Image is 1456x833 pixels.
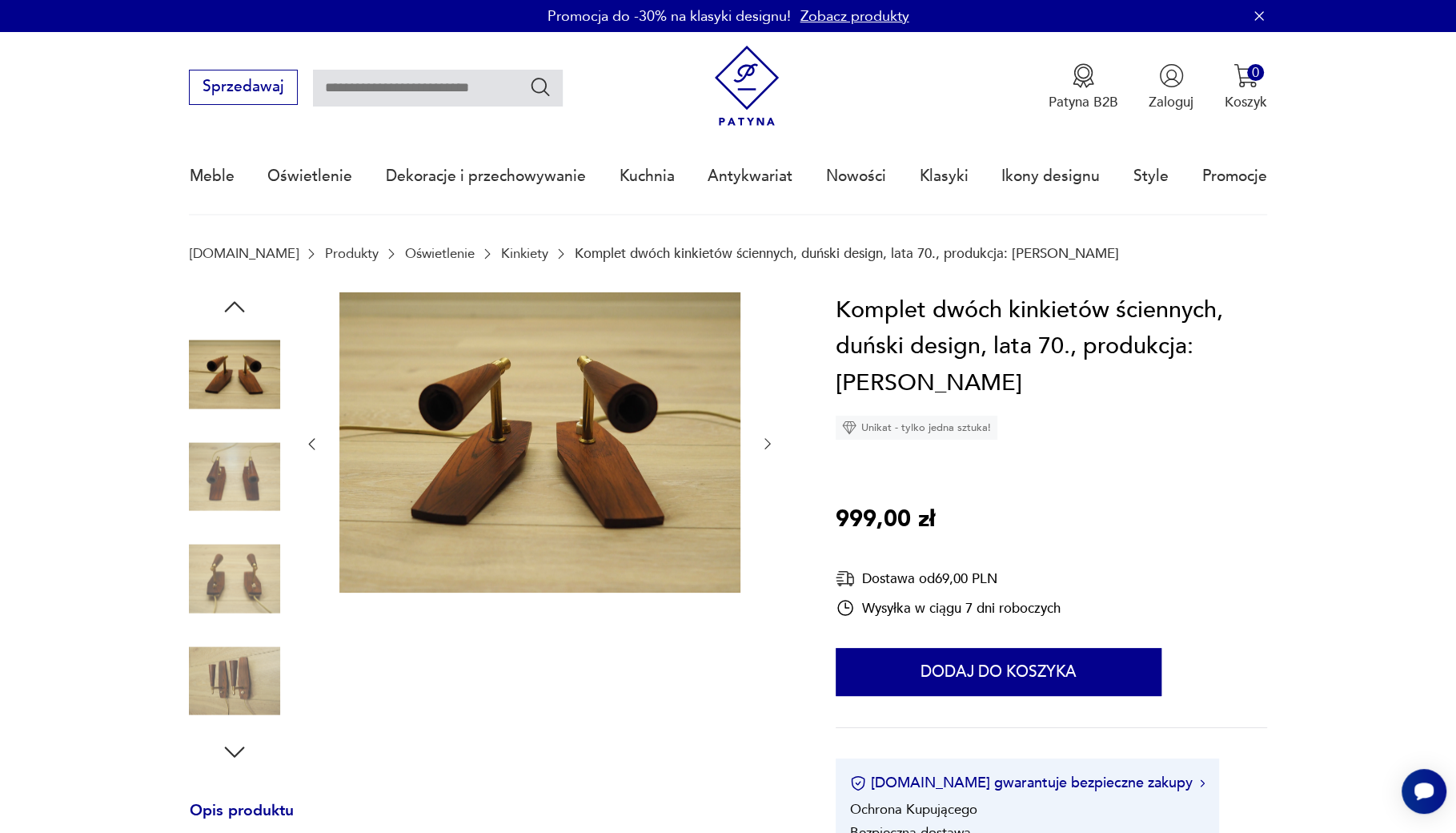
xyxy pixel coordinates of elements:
a: Promocje [1202,139,1267,213]
button: Dodaj do koszyka [836,648,1161,696]
p: Komplet dwóch kinkietów ściennych, duński design, lata 70., produkcja: [PERSON_NAME] [574,246,1118,261]
img: Ikona strzałki w prawo [1200,779,1205,787]
p: 999,00 zł [836,501,935,538]
a: Klasyki [920,139,969,213]
iframe: Smartsupp widget button [1402,769,1446,814]
a: Meble [189,139,234,213]
div: Dostawa od 69,00 PLN [836,569,1061,589]
button: Sprzedawaj [189,70,297,105]
img: Ikona koszyka [1233,63,1258,88]
button: [DOMAIN_NAME] gwarantuje bezpieczne zakupy [850,773,1205,793]
button: Patyna B2B [1049,63,1118,111]
img: Zdjęcie produktu Komplet dwóch kinkietów ściennych, duński design, lata 70., produkcja: Dania [189,533,280,625]
button: Zaloguj [1149,63,1193,111]
img: Zdjęcie produktu Komplet dwóch kinkietów ściennych, duński design, lata 70., produkcja: Dania [339,292,740,594]
a: Oświetlenie [404,246,474,261]
p: Promocja do -30% na klasyki designu! [548,6,791,26]
a: Ikona medaluPatyna B2B [1049,63,1118,111]
a: Produkty [324,246,378,261]
img: Ikona dostawy [836,569,855,589]
a: Zobacz produkty [800,6,909,26]
p: Koszyk [1225,93,1267,111]
a: Ikony designu [1001,139,1100,213]
a: Dekoracje i przechowywanie [386,139,586,213]
a: Sprzedawaj [189,82,297,95]
div: 0 [1247,64,1264,81]
a: Style [1133,139,1169,213]
p: Zaloguj [1149,93,1193,111]
div: Wysyłka w ciągu 7 dni roboczych [836,598,1061,618]
img: Zdjęcie produktu Komplet dwóch kinkietów ściennych, duński design, lata 70., produkcja: Dania [189,329,280,421]
button: 0Koszyk [1225,63,1267,111]
p: Patyna B2B [1049,93,1118,111]
img: Ikonka użytkownika [1159,63,1184,88]
img: Patyna - sklep z meblami i dekoracjami vintage [707,46,788,127]
button: Szukaj [529,75,552,99]
img: Zdjęcie produktu Komplet dwóch kinkietów ściennych, duński design, lata 70., produkcja: Dania [189,635,280,726]
div: Unikat - tylko jedna sztuka! [836,416,997,440]
img: Ikona certyfikatu [850,775,866,791]
a: [DOMAIN_NAME] [189,246,298,261]
img: Zdjęcie produktu Komplet dwóch kinkietów ściennych, duński design, lata 70., produkcja: Dania [189,431,280,522]
a: Nowości [826,139,886,213]
a: Kuchnia [619,139,674,213]
img: Ikona diamentu [842,421,856,435]
a: Kinkiety [500,246,548,261]
h1: Komplet dwóch kinkietów ściennych, duński design, lata 70., produkcja: [PERSON_NAME] [836,292,1266,402]
a: Oświetlenie [267,139,352,213]
li: Ochrona Kupującego [850,800,977,819]
a: Antykwariat [708,139,792,213]
img: Ikona medalu [1071,63,1096,88]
